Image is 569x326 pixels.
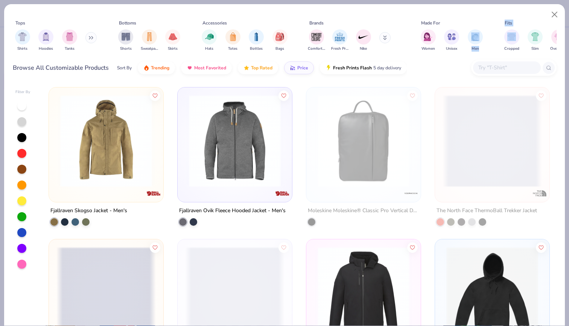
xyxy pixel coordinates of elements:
button: filter button [202,29,217,52]
img: Hoodies Image [42,32,50,41]
span: Hoodies [39,46,53,52]
button: Like [150,90,161,101]
img: Bags Image [275,32,284,41]
button: filter button [528,29,543,52]
div: filter for Nike [356,29,371,52]
div: filter for Hoodies [38,29,53,52]
span: Price [297,65,308,71]
div: Fits [505,20,512,26]
span: Men [472,46,479,52]
button: filter button [356,29,371,52]
input: Try "T-Shirt" [478,63,536,72]
button: Like [536,242,546,253]
span: Sweatpants [141,46,158,52]
div: Moleskine Moleskine® Classic Pro Vertical Device Bag [308,206,419,216]
span: Shirts [17,46,27,52]
span: Unisex [446,46,457,52]
button: Most Favorited [181,61,232,74]
div: Bottoms [119,20,136,26]
img: 5335d5f3-0d51-4d99-a8ca-6214b4b772f1 [185,95,284,187]
div: Accessories [202,20,227,26]
div: filter for Fresh Prints [331,29,348,52]
button: filter button [308,29,325,52]
div: filter for Skirts [165,29,180,52]
button: Fresh Prints Flash5 day delivery [320,61,407,74]
img: Sweatpants Image [145,32,154,41]
img: most_fav.gif [187,65,193,71]
div: filter for Bags [272,29,288,52]
div: filter for Comfort Colors [308,29,325,52]
div: filter for Unisex [444,29,459,52]
img: f161f296-cec0-4b82-8ea6-cab213401fce [284,95,384,187]
div: filter for Slim [528,29,543,52]
span: Fresh Prints [331,46,348,52]
button: Price [284,61,314,74]
img: TopRated.gif [243,65,250,71]
button: filter button [550,29,567,52]
img: f18d6d9d-af79-4871-82af-106f77ebe745 [56,95,156,187]
div: filter for Oversized [550,29,567,52]
img: Moleskine logo [403,186,418,201]
img: Tanks Image [65,32,74,41]
img: Fjallraven logo [146,186,161,201]
button: Like [278,90,289,101]
button: Like [150,242,161,253]
button: filter button [331,29,348,52]
div: Made For [421,20,440,26]
img: Fjallraven logo [275,186,290,201]
div: Fjallraven Ovik Fleece Hooded Jacket - Men's [179,206,286,216]
button: Trending [138,61,175,74]
div: filter for Tanks [62,29,77,52]
img: Nike Image [358,31,369,43]
span: Cropped [504,46,519,52]
div: filter for Women [421,29,436,52]
img: Shorts Image [122,32,130,41]
button: filter button [421,29,436,52]
button: Close [548,8,562,22]
button: filter button [272,29,288,52]
button: Like [407,90,418,101]
button: filter button [141,29,158,52]
span: 5 day delivery [373,64,401,72]
div: Brands [309,20,324,26]
span: Top Rated [251,65,272,71]
div: filter for Shirts [15,29,30,52]
div: The North Face ThermoBall Trekker Jacket [437,206,537,216]
button: filter button [15,29,30,52]
img: Fresh Prints Image [334,31,345,43]
div: Browse All Customizable Products [13,63,109,72]
div: Sort By [117,64,132,71]
div: filter for Hats [202,29,217,52]
img: Totes Image [229,32,237,41]
span: Women [421,46,435,52]
img: Comfort Colors Image [311,31,322,43]
button: filter button [165,29,180,52]
button: filter button [62,29,77,52]
div: Filter By [15,89,30,95]
div: filter for Sweatpants [141,29,158,52]
img: 4f59207e-be7e-4170-930a-cfe0d880d13c [314,95,413,187]
div: filter for Totes [225,29,240,52]
span: Bottles [250,46,263,52]
span: Shorts [120,46,132,52]
button: Top Rated [238,61,278,74]
img: Men Image [471,32,479,41]
button: filter button [444,29,459,52]
img: Skirts Image [169,32,177,41]
img: Cropped Image [507,32,516,41]
span: Trending [151,65,169,71]
img: Women Image [424,32,432,41]
span: Oversized [550,46,567,52]
button: filter button [225,29,240,52]
button: Like [278,242,289,253]
button: filter button [504,29,519,52]
img: flash.gif [326,65,332,71]
img: Oversized Image [554,32,563,41]
img: The North Face logo [532,186,547,201]
div: Fjallraven Skogso Jacket - Men's [50,206,127,216]
span: Nike [360,46,367,52]
button: filter button [118,29,133,52]
img: Slim Image [531,32,539,41]
button: filter button [468,29,483,52]
span: Fresh Prints Flash [333,65,372,71]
